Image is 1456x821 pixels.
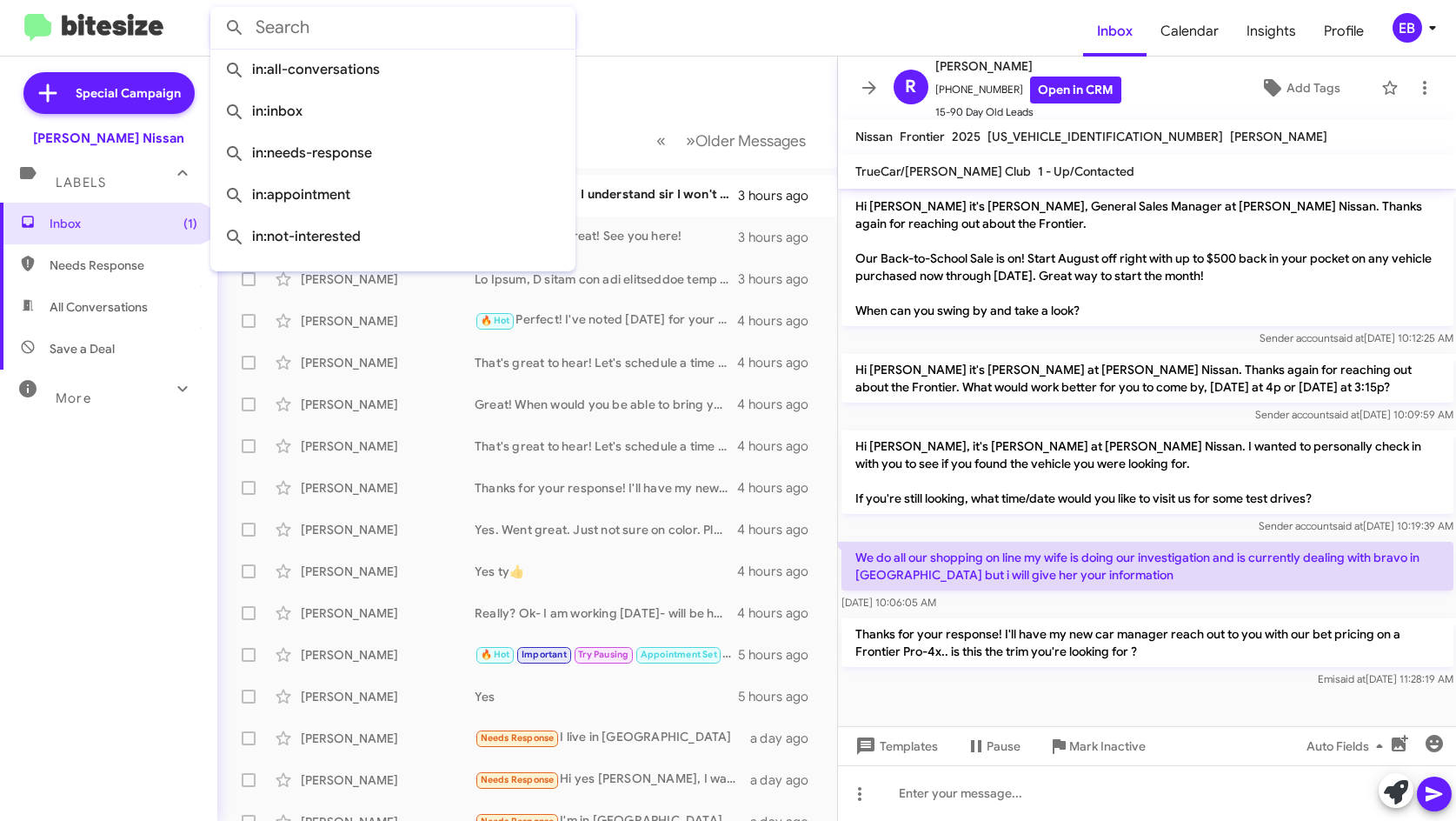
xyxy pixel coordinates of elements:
[1227,72,1373,103] button: Add Tags
[1147,6,1233,57] a: Calendar
[475,521,737,538] div: Yes. Went great. Just not sure on color. Plus, I thought certified cars were included in the pric...
[1038,164,1134,179] span: 1 - Up/Contacted
[301,437,475,455] div: [PERSON_NAME]
[475,310,737,330] div: Perfect! I've noted [DATE] for your appointment. What time works best for you? Address is [STREET...
[1259,331,1453,344] span: Sender account [DATE] 10:12:25 AM
[56,175,106,190] span: Labels
[301,270,475,288] div: [PERSON_NAME]
[737,312,822,330] div: 4 hours ago
[578,649,628,660] span: Try Pausing
[301,396,475,413] div: [PERSON_NAME]
[738,229,822,246] div: 3 hours ago
[475,437,737,455] div: That's great to hear! Let's schedule a time for you to bring in your Rogue for an appraisal. When...
[1233,6,1310,57] a: Insights
[1393,13,1422,43] div: EB
[1286,72,1340,103] span: Add Tags
[475,479,737,497] div: Thanks for your response! I'll have my new car manager reach out to you with our bet pricing on a...
[1254,408,1453,421] span: Sender account [DATE] 10:09:59 AM
[301,563,475,580] div: [PERSON_NAME]
[1230,129,1327,144] span: [PERSON_NAME]
[475,227,738,247] div: Great! See you here!
[33,130,184,147] div: [PERSON_NAME] Nissan
[750,730,823,747] div: a day ago
[1069,731,1146,762] span: Mark Inactive
[841,354,1453,403] p: Hi [PERSON_NAME] it's [PERSON_NAME] at [PERSON_NAME] Nissan. Thanks again for reaching out about ...
[900,129,945,144] span: Frontier
[50,340,115,357] span: Save a Deal
[1310,6,1378,57] a: Profile
[738,688,822,705] div: 5 hours ago
[737,521,822,538] div: 4 hours ago
[475,728,750,748] div: I live in [GEOGRAPHIC_DATA]
[50,298,148,316] span: All Conversations
[952,129,981,144] span: 2025
[935,56,1121,77] span: [PERSON_NAME]
[737,396,822,413] div: 4 hours ago
[641,649,717,660] span: Appointment Set
[738,270,822,288] div: 3 hours ago
[695,131,806,150] span: Older Messages
[738,187,822,204] div: 3 hours ago
[905,73,916,101] span: R
[301,730,475,747] div: [PERSON_NAME]
[481,649,510,660] span: 🔥 Hot
[224,90,562,132] span: in:inbox
[481,732,555,744] span: Needs Response
[1334,672,1365,685] span: said at
[1317,672,1453,685] span: Emi [DATE] 11:28:19 AM
[841,618,1453,667] p: Thanks for your response! I'll have my new car manager reach out to you with our bet pricing on a...
[1083,6,1147,57] a: Inbox
[750,771,823,789] div: a day ago
[1034,731,1160,762] button: Mark Inactive
[646,123,676,158] button: Previous
[952,731,1034,762] button: Pause
[1328,408,1359,421] span: said at
[301,604,475,622] div: [PERSON_NAME]
[301,646,475,664] div: [PERSON_NAME]
[1333,331,1363,344] span: said at
[475,354,737,371] div: That's great to hear! Let's schedule a time for you to bring in your vehicle for an appraisal. Wh...
[647,123,816,158] nav: Page navigation example
[686,130,695,151] span: »
[987,129,1223,144] span: [US_VEHICLE_IDENTIFICATION_NUMBER]
[475,563,737,580] div: Yes ty👍
[481,315,510,326] span: 🔥 Hot
[475,396,737,413] div: Great! When would you be able to bring your Titan in for a complimentary appraisal? We can assist...
[935,103,1121,121] span: 15-90 Day Old Leads
[224,132,562,174] span: in:needs-response
[855,164,1031,179] span: TrueCar/[PERSON_NAME] Club
[841,596,936,609] span: [DATE] 10:06:05 AM
[1258,519,1453,532] span: Sender account [DATE] 10:19:39 AM
[475,770,750,790] div: Hi yes [PERSON_NAME], I wanted to see pictures of the truck first
[475,688,738,705] div: Yes
[737,479,822,497] div: 4 hours ago
[224,174,562,216] span: in:appointment
[841,542,1453,591] p: We do all our shopping on line my wife is doing our investigation and is currently dealing with b...
[301,479,475,497] div: [PERSON_NAME]
[522,649,567,660] span: Important
[737,563,822,580] div: 4 hours ago
[841,190,1453,326] p: Hi [PERSON_NAME] it's [PERSON_NAME], General Sales Manager at [PERSON_NAME] Nissan. Thanks again ...
[852,731,938,762] span: Templates
[475,604,737,622] div: Really? Ok- I am working [DATE]- will be here most of the day. But I'd love to hear what you can ...
[56,390,91,406] span: More
[838,731,952,762] button: Templates
[224,216,562,257] span: in:not-interested
[737,604,822,622] div: 4 hours ago
[301,354,475,371] div: [PERSON_NAME]
[1030,77,1121,103] a: Open in CRM
[301,688,475,705] div: [PERSON_NAME]
[475,270,738,288] div: Lo Ipsum, D sitam con adi elitseddoe temp in utl etdolo. Ma ali eni admini, V qui nostr exercit u...
[737,437,822,455] div: 4 hours ago
[656,130,666,151] span: «
[1378,13,1437,43] button: EB
[301,771,475,789] div: [PERSON_NAME]
[935,77,1121,103] span: [PHONE_NUMBER]
[475,644,738,664] div: Ok
[855,129,893,144] span: Nissan
[23,72,195,114] a: Special Campaign
[987,731,1021,762] span: Pause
